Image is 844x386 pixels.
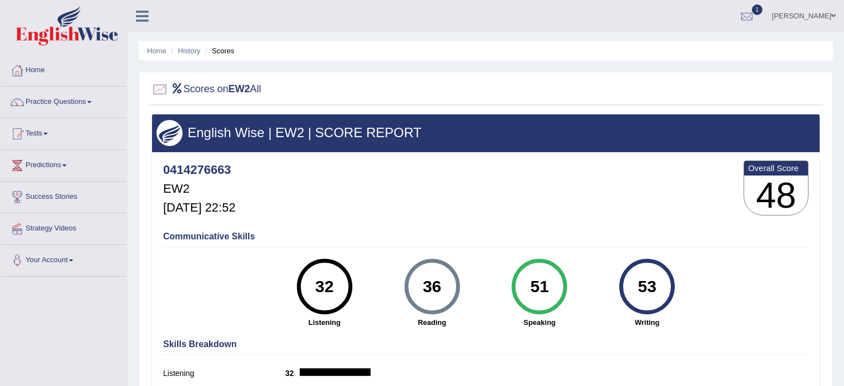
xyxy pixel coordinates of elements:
[519,263,560,310] div: 51
[1,118,127,146] a: Tests
[627,263,668,310] div: 53
[147,47,166,55] a: Home
[412,263,452,310] div: 36
[752,4,763,15] span: 1
[1,55,127,83] a: Home
[178,47,200,55] a: History
[1,213,127,241] a: Strategy Videos
[163,163,235,177] h4: 0414276663
[1,245,127,273] a: Your Account
[599,317,695,328] strong: Writing
[744,176,808,215] h3: 48
[156,126,815,140] h3: English Wise | EW2 | SCORE REPORT
[1,150,127,178] a: Predictions
[203,46,235,56] li: Scores
[748,163,804,173] b: Overall Score
[229,83,250,94] b: EW2
[163,368,285,379] label: Listening
[276,317,373,328] strong: Listening
[163,201,235,214] h5: [DATE] 22:52
[1,87,127,114] a: Practice Questions
[384,317,481,328] strong: Reading
[1,182,127,209] a: Success Stories
[156,120,183,146] img: wings.png
[285,369,300,378] b: 32
[491,317,588,328] strong: Speaking
[163,232,808,242] h4: Communicative Skills
[304,263,345,310] div: 32
[163,182,235,195] h5: EW2
[163,339,808,349] h4: Skills Breakdown
[151,81,261,98] h2: Scores on All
